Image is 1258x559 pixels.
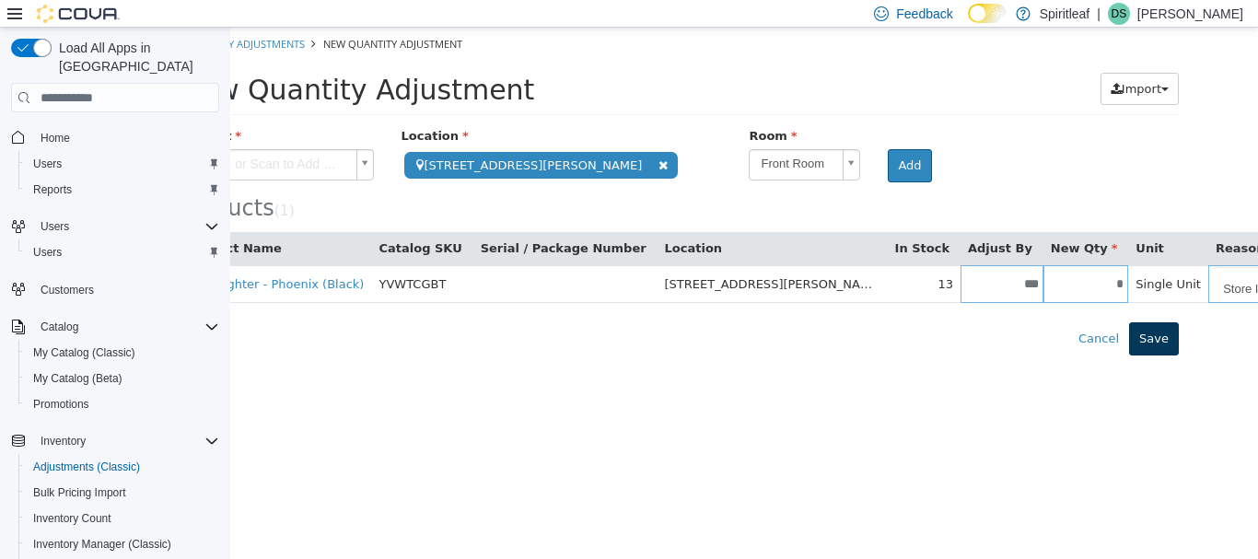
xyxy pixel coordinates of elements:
[985,214,1082,227] span: Reason Code
[174,124,448,151] span: [STREET_ADDRESS][PERSON_NAME]
[665,212,723,230] button: In Stock
[26,482,219,504] span: Bulk Pricing Import
[33,157,62,171] span: Users
[870,45,949,78] button: Import
[518,101,566,115] span: Room
[1108,3,1130,25] div: Danielle S
[1040,3,1089,25] p: Spiritleaf
[905,212,937,230] button: Unit
[33,125,219,148] span: Home
[26,482,134,504] a: Bulk Pricing Import
[891,54,931,68] span: Import
[50,175,59,192] span: 1
[26,533,219,555] span: Inventory Manager (Classic)
[838,295,899,328] button: Cancel
[4,428,227,454] button: Inventory
[33,485,126,500] span: Bulk Pricing Import
[33,430,219,452] span: Inventory
[18,366,227,391] button: My Catalog (Beta)
[44,175,64,192] small: ( )
[4,214,227,239] button: Users
[41,283,94,297] span: Customers
[26,367,219,390] span: My Catalog (Beta)
[26,342,143,364] a: My Catalog (Classic)
[26,507,219,530] span: Inventory Count
[37,5,120,23] img: Cova
[968,23,969,24] span: Dark Mode
[41,131,70,146] span: Home
[26,179,219,201] span: Reports
[33,215,219,238] span: Users
[171,101,239,115] span: Location
[26,241,219,263] span: Users
[435,212,495,230] button: Location
[18,151,227,177] button: Users
[26,241,69,263] a: Users
[26,533,179,555] a: Inventory Manager (Classic)
[519,122,605,151] span: Front Room
[435,250,734,263] span: [STREET_ADDRESS][PERSON_NAME] (Front Room)
[982,239,1107,276] span: Store Inventory Audit
[4,276,227,303] button: Customers
[18,506,227,531] button: Inventory Count
[41,219,69,234] span: Users
[4,123,227,150] button: Home
[26,153,219,175] span: Users
[33,278,219,301] span: Customers
[26,342,219,364] span: My Catalog (Classic)
[26,393,219,415] span: Promotions
[18,340,227,366] button: My Catalog (Classic)
[1137,3,1243,25] p: [PERSON_NAME]
[33,316,219,338] span: Catalog
[33,127,77,149] a: Home
[518,122,630,153] a: Front Room
[1112,3,1127,25] span: DS
[738,212,806,230] button: Adjust By
[33,460,140,474] span: Adjustments (Classic)
[33,279,101,301] a: Customers
[26,456,219,478] span: Adjustments (Classic)
[658,238,730,275] td: 13
[33,182,72,197] span: Reports
[33,345,135,360] span: My Catalog (Classic)
[33,430,93,452] button: Inventory
[658,122,701,155] button: Add
[1097,3,1101,25] p: |
[41,434,86,448] span: Inventory
[905,250,971,263] span: Single Unit
[33,316,86,338] button: Catalog
[141,238,242,275] td: YVWTCGBT
[18,454,227,480] button: Adjustments (Classic)
[33,371,122,386] span: My Catalog (Beta)
[26,367,130,390] a: My Catalog (Beta)
[821,214,888,227] span: New Qty
[33,537,171,552] span: Inventory Manager (Classic)
[41,320,78,334] span: Catalog
[4,314,227,340] button: Catalog
[33,397,89,412] span: Promotions
[33,511,111,526] span: Inventory Count
[18,239,227,265] button: Users
[93,9,232,23] span: New Quantity Adjustment
[18,177,227,203] button: Reports
[26,507,119,530] a: Inventory Count
[899,295,949,328] button: Save
[982,239,1131,274] a: Store Inventory Audit
[968,4,1007,23] input: Dark Mode
[33,245,62,260] span: Users
[250,212,420,230] button: Serial / Package Number
[26,393,97,415] a: Promotions
[33,215,76,238] button: Users
[18,480,227,506] button: Bulk Pricing Import
[148,212,235,230] button: Catalog SKU
[26,153,69,175] a: Users
[52,39,219,76] span: Load All Apps in [GEOGRAPHIC_DATA]
[896,5,952,23] span: Feedback
[18,531,227,557] button: Inventory Manager (Classic)
[26,456,147,478] a: Adjustments (Classic)
[18,391,227,417] button: Promotions
[26,179,79,201] a: Reports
